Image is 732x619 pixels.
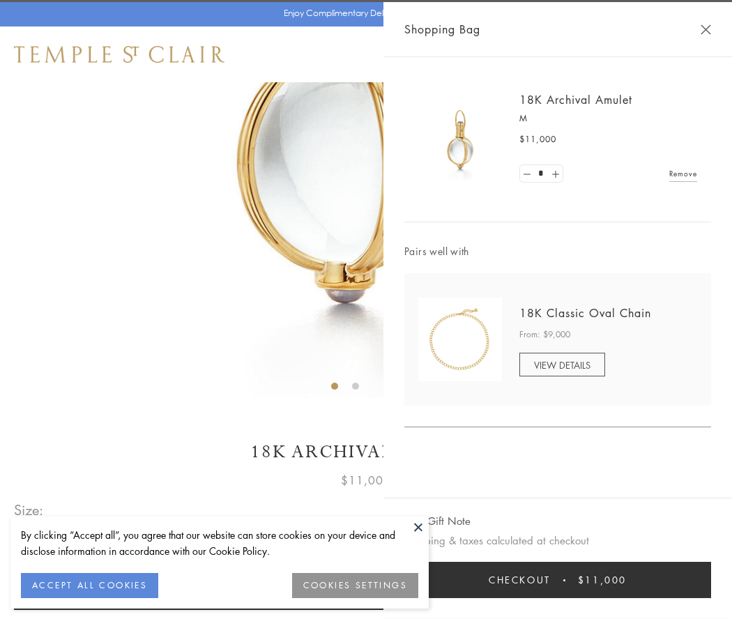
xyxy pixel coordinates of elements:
[14,440,718,464] h1: 18K Archival Amulet
[21,573,158,598] button: ACCEPT ALL COOKIES
[418,298,502,381] img: N88865-OV18
[404,243,711,259] span: Pairs well with
[418,98,502,181] img: 18K Archival Amulet
[519,328,570,342] span: From: $9,000
[520,165,534,183] a: Set quantity to 0
[578,572,627,588] span: $11,000
[669,166,697,181] a: Remove
[519,353,605,376] a: VIEW DETAILS
[284,6,442,20] p: Enjoy Complimentary Delivery & Returns
[701,24,711,35] button: Close Shopping Bag
[519,305,651,321] a: 18K Classic Oval Chain
[341,471,391,489] span: $11,000
[404,562,711,598] button: Checkout $11,000
[548,165,562,183] a: Set quantity to 2
[534,358,590,372] span: VIEW DETAILS
[404,532,711,549] p: Shipping & taxes calculated at checkout
[404,512,471,530] button: Add Gift Note
[292,573,418,598] button: COOKIES SETTINGS
[519,132,556,146] span: $11,000
[404,20,480,38] span: Shopping Bag
[519,112,697,125] p: M
[14,498,45,521] span: Size:
[519,92,632,107] a: 18K Archival Amulet
[21,527,418,559] div: By clicking “Accept all”, you agree that our website can store cookies on your device and disclos...
[14,46,224,63] img: Temple St. Clair
[489,572,551,588] span: Checkout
